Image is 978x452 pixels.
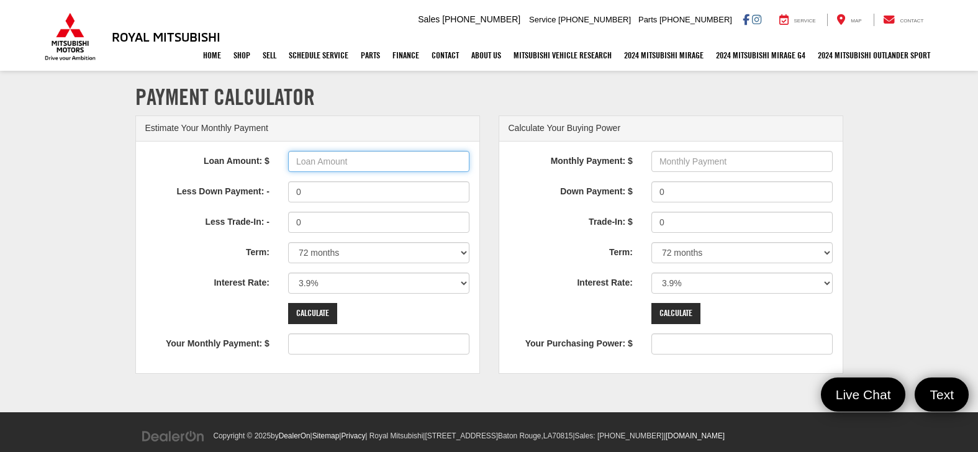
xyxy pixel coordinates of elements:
span: | Royal Mitsubishi [365,432,423,440]
a: 2024 Mitsubishi Mirage G4 [710,40,812,71]
label: Interest Rate: [136,273,279,289]
img: Mitsubishi [42,12,98,61]
input: Loan Amount [288,151,470,172]
h1: Payment Calculator [135,84,843,109]
span: | [573,432,664,440]
span: | [664,432,725,440]
label: Loan Amount: $ [136,151,279,168]
label: Less Down Payment: - [136,181,279,198]
a: Home [197,40,227,71]
span: [PHONE_NUMBER] [558,15,631,24]
input: Monthly Payment [651,151,833,172]
label: Monthly Payment: $ [499,151,642,168]
span: Copyright © 2025 [213,432,271,440]
span: [PHONE_NUMBER] [442,14,520,24]
span: | [339,432,365,440]
div: Estimate Your Monthly Payment [136,116,479,142]
a: Parts: Opens in a new tab [355,40,386,71]
label: Term: [136,242,279,259]
a: Text [915,377,969,412]
span: | [310,432,340,440]
a: Mitsubishi Vehicle Research [507,40,618,71]
div: Calculate Your Buying Power [499,116,843,142]
h3: Royal Mitsubishi [112,30,220,43]
span: [STREET_ADDRESS] [425,432,498,440]
input: Calculate [288,303,337,324]
span: Service [529,15,556,24]
a: 2024 Mitsubishi Mirage [618,40,710,71]
span: Sales [418,14,440,24]
span: Service [794,18,816,24]
span: by [271,432,310,440]
a: DealerOn Home Page [279,432,310,440]
label: Down Payment: $ [499,181,642,198]
input: Down Payment [651,181,833,202]
a: Sitemap [312,432,340,440]
a: Contact [874,14,933,26]
label: Your Purchasing Power: $ [499,333,642,350]
a: Schedule Service: Opens in a new tab [283,40,355,71]
a: 2024 Mitsubishi Outlander SPORT [812,40,936,71]
a: Live Chat [821,377,906,412]
span: Parts [638,15,657,24]
label: Your Monthly Payment: $ [136,333,279,350]
span: Live Chat [830,386,897,403]
a: Instagram: Click to visit our Instagram page [752,14,761,24]
a: [DOMAIN_NAME] [666,432,725,440]
span: Contact [900,18,923,24]
a: Shop [227,40,256,71]
a: Finance [386,40,425,71]
img: DealerOn [142,430,205,443]
a: Facebook: Click to visit our Facebook page [743,14,749,24]
a: About Us [465,40,507,71]
span: LA [543,432,553,440]
span: [PHONE_NUMBER] [597,432,664,440]
label: Trade-In: $ [499,212,642,228]
a: Contact [425,40,465,71]
span: Map [851,18,861,24]
span: 70815 [552,432,573,440]
span: Baton Rouge, [498,432,543,440]
a: Privacy [341,432,365,440]
label: Less Trade-In: - [136,212,279,228]
span: [PHONE_NUMBER] [659,15,732,24]
a: Sell [256,40,283,71]
span: Text [923,386,960,403]
a: DealerOn [142,430,205,440]
input: Calculate [651,303,700,324]
a: Map [827,14,871,26]
span: Sales: [575,432,595,440]
span: | [423,432,573,440]
label: Term: [499,242,642,259]
label: Interest Rate: [499,273,642,289]
a: Service [770,14,825,26]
